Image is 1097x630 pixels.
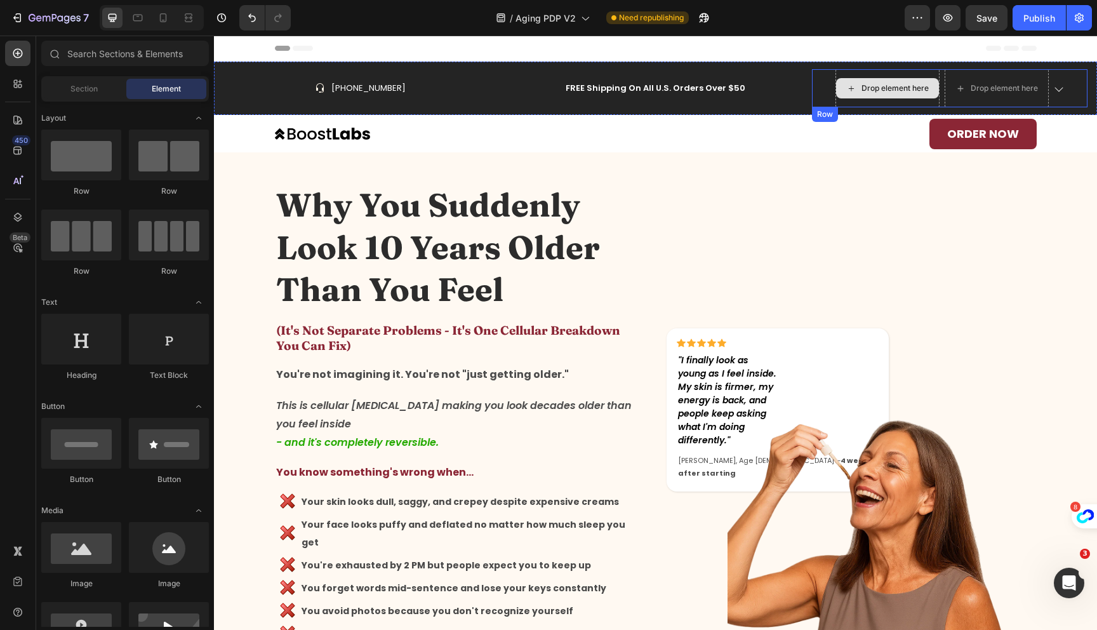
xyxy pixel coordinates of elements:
iframe: Design area [214,36,1097,630]
span: Toggle open [189,108,209,128]
button: 7 [5,5,95,30]
span: 3 [1080,549,1090,559]
span: / [510,11,513,25]
p: You're not imagining it. You're not "just getting older." [62,330,431,349]
strong: You avoid photos because you don't recognize yourself [88,569,359,582]
div: Row [129,185,209,197]
button: Save [966,5,1007,30]
span: Toggle open [189,500,209,521]
div: Row [41,265,121,277]
a: ORDER NOW [715,83,823,114]
span: Need republishing [619,12,684,23]
button: Publish [1013,5,1066,30]
span: Button [41,401,65,412]
strong: You forget words mid-sentence and lose your keys constantly [88,546,392,559]
div: Text Block [129,370,209,381]
div: Image [41,578,121,589]
strong: You know something's wrong when... [62,429,260,444]
div: Row [601,73,622,84]
span: Toggle open [189,292,209,312]
span: Toggle open [189,396,209,417]
div: Image [129,578,209,589]
div: Publish [1023,11,1055,25]
p: FREE Shipping On All U.S. Orders Over $50 [305,46,578,59]
img: gempages_566151861153825622-0dd8c8fe-18f2-4137-925e-050cef76089d.png [61,92,156,104]
div: Button [129,474,209,485]
span: - and it's completely reversible. [62,399,225,414]
i: "I finally look as young as I feel inside. My skin is firmer, my energy is back, and people keep ... [464,318,562,411]
span: Text [41,297,57,308]
span: (It's Not Separate Problems - It's One Cellular Breakdown You Can Fix) [62,287,406,317]
iframe: Intercom live chat [1054,568,1084,598]
div: 450 [12,135,30,145]
span: Aging PDP V2 [515,11,576,25]
strong: You're exhausted by 2 PM but people expect you to keep up [88,523,377,536]
div: Drop element here [757,48,824,58]
div: Undo/Redo [239,5,291,30]
input: Search Sections & Elements [41,41,209,66]
span: Layout [41,112,66,124]
div: Beta [10,232,30,243]
p: ORDER NOW [733,88,805,109]
span: Section [70,83,98,95]
strong: Your face looks puffy and deflated no matter how much sleep you get [88,483,411,513]
span: Save [976,13,997,23]
div: Drop element here [648,48,715,58]
span: Element [152,83,181,95]
p: [PERSON_NAME], Age [DEMOGRAPHIC_DATA] – [464,419,663,445]
p: This is cellular [MEDICAL_DATA] making you look decades older than you feel inside [62,361,431,398]
div: Row [41,185,121,197]
strong: Your skin looks dull, saggy, and crepey despite expensive creams [88,460,405,473]
span: Media [41,505,63,516]
p: 7 [83,10,89,25]
h2: Why You Suddenly Look 10 Years Older Than You Feel [61,147,432,276]
div: Heading [41,370,121,381]
div: Rich Text Editor. Editing area: main [304,45,580,60]
div: Button [41,474,121,485]
strong: Friends your age look vibrant while you look worn down [88,592,356,605]
div: Row [129,265,209,277]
